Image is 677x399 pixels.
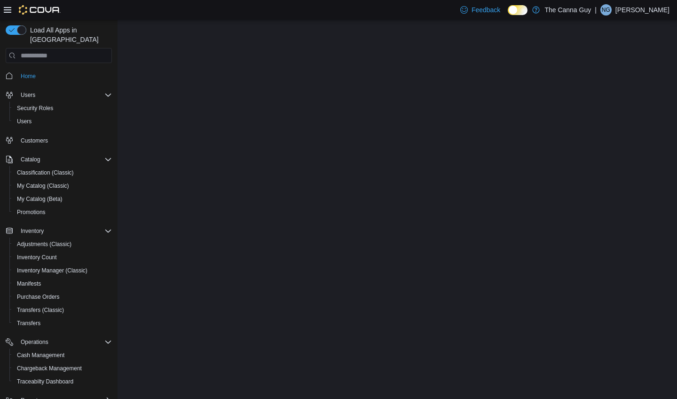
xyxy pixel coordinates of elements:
[544,4,591,16] p: The Canna Guy
[9,238,116,251] button: Adjustments (Classic)
[2,224,116,238] button: Inventory
[17,336,112,348] span: Operations
[13,318,44,329] a: Transfers
[13,207,112,218] span: Promotions
[13,103,112,114] span: Security Roles
[595,4,597,16] p: |
[9,115,116,128] button: Users
[17,293,60,301] span: Purchase Orders
[9,166,116,179] button: Classification (Classic)
[13,116,112,127] span: Users
[13,116,35,127] a: Users
[26,25,112,44] span: Load All Apps in [GEOGRAPHIC_DATA]
[508,5,527,15] input: Dark Mode
[17,336,52,348] button: Operations
[457,0,504,19] a: Feedback
[17,351,64,359] span: Cash Management
[615,4,669,16] p: [PERSON_NAME]
[13,239,75,250] a: Adjustments (Classic)
[9,102,116,115] button: Security Roles
[17,225,112,237] span: Inventory
[13,350,112,361] span: Cash Management
[17,135,52,146] a: Customers
[13,193,112,205] span: My Catalog (Beta)
[17,71,39,82] a: Home
[13,103,57,114] a: Security Roles
[17,306,64,314] span: Transfers (Classic)
[2,153,116,166] button: Catalog
[9,277,116,290] button: Manifests
[17,104,53,112] span: Security Roles
[9,375,116,388] button: Traceabilty Dashboard
[13,252,112,263] span: Inventory Count
[13,278,112,289] span: Manifests
[13,363,112,374] span: Chargeback Management
[17,169,74,176] span: Classification (Classic)
[17,89,39,101] button: Users
[13,180,73,192] a: My Catalog (Classic)
[17,225,47,237] button: Inventory
[13,265,112,276] span: Inventory Manager (Classic)
[17,182,69,190] span: My Catalog (Classic)
[13,239,112,250] span: Adjustments (Classic)
[602,4,610,16] span: NG
[9,206,116,219] button: Promotions
[21,227,44,235] span: Inventory
[2,88,116,102] button: Users
[21,338,48,346] span: Operations
[17,280,41,287] span: Manifests
[17,365,82,372] span: Chargeback Management
[9,303,116,317] button: Transfers (Classic)
[13,363,86,374] a: Chargeback Management
[2,335,116,349] button: Operations
[21,156,40,163] span: Catalog
[17,118,31,125] span: Users
[17,195,63,203] span: My Catalog (Beta)
[13,291,112,303] span: Purchase Orders
[13,252,61,263] a: Inventory Count
[21,137,48,144] span: Customers
[2,134,116,147] button: Customers
[9,317,116,330] button: Transfers
[13,180,112,192] span: My Catalog (Classic)
[9,349,116,362] button: Cash Management
[17,154,44,165] button: Catalog
[13,207,49,218] a: Promotions
[17,208,46,216] span: Promotions
[17,267,87,274] span: Inventory Manager (Classic)
[13,376,77,387] a: Traceabilty Dashboard
[13,193,66,205] a: My Catalog (Beta)
[17,378,73,385] span: Traceabilty Dashboard
[9,251,116,264] button: Inventory Count
[9,264,116,277] button: Inventory Manager (Classic)
[13,167,112,178] span: Classification (Classic)
[17,70,112,81] span: Home
[9,290,116,303] button: Purchase Orders
[17,254,57,261] span: Inventory Count
[13,304,112,316] span: Transfers (Classic)
[19,5,61,15] img: Cova
[472,5,500,15] span: Feedback
[2,69,116,82] button: Home
[13,304,68,316] a: Transfers (Classic)
[600,4,612,16] div: Nick Grosso
[13,265,91,276] a: Inventory Manager (Classic)
[17,135,112,146] span: Customers
[13,291,63,303] a: Purchase Orders
[17,89,112,101] span: Users
[13,318,112,329] span: Transfers
[13,376,112,387] span: Traceabilty Dashboard
[13,350,68,361] a: Cash Management
[21,91,35,99] span: Users
[13,278,45,289] a: Manifests
[9,362,116,375] button: Chargeback Management
[9,179,116,192] button: My Catalog (Classic)
[17,319,40,327] span: Transfers
[17,240,71,248] span: Adjustments (Classic)
[13,167,78,178] a: Classification (Classic)
[17,154,112,165] span: Catalog
[21,72,36,80] span: Home
[9,192,116,206] button: My Catalog (Beta)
